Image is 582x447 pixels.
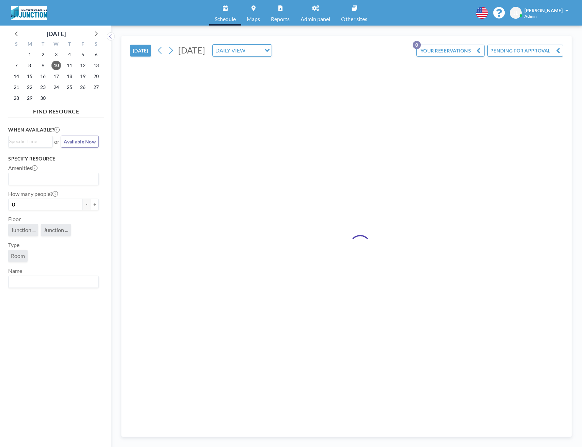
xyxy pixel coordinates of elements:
div: [DATE] [47,29,66,38]
img: organization-logo [11,6,47,20]
div: T [63,40,76,49]
span: Saturday, September 20, 2025 [91,72,101,81]
h4: FIND RESOURCE [8,105,104,115]
span: Sunday, September 14, 2025 [12,72,21,81]
label: Name [8,267,22,274]
input: Search for option [9,174,95,183]
span: Monday, September 8, 2025 [25,61,34,70]
span: Reports [271,16,290,22]
span: Monday, September 15, 2025 [25,72,34,81]
span: Wednesday, September 3, 2025 [51,50,61,59]
div: W [50,40,63,49]
span: Admin panel [301,16,330,22]
span: Junction ... [44,227,68,233]
span: Tuesday, September 2, 2025 [38,50,48,59]
span: Wednesday, September 10, 2025 [51,61,61,70]
span: Sunday, September 21, 2025 [12,82,21,92]
label: Amenities [8,165,37,171]
div: S [10,40,23,49]
button: - [82,199,91,210]
span: Saturday, September 13, 2025 [91,61,101,70]
div: F [76,40,89,49]
div: M [23,40,36,49]
span: Friday, September 5, 2025 [78,50,88,59]
span: Monday, September 22, 2025 [25,82,34,92]
span: Schedule [215,16,236,22]
input: Search for option [247,46,260,55]
span: [PERSON_NAME] [524,7,563,13]
label: Floor [8,216,21,222]
button: PENDING FOR APPROVAL [487,45,563,57]
input: Search for option [9,138,49,145]
span: Monday, September 29, 2025 [25,93,34,103]
div: S [89,40,103,49]
label: How many people? [8,190,58,197]
p: 0 [413,41,421,49]
div: T [36,40,50,49]
span: Thursday, September 11, 2025 [65,61,74,70]
span: DAILY VIEW [214,46,247,55]
span: Tuesday, September 16, 2025 [38,72,48,81]
h3: Specify resource [8,156,99,162]
span: JL [514,10,518,16]
span: Friday, September 12, 2025 [78,61,88,70]
span: Wednesday, September 24, 2025 [51,82,61,92]
button: + [91,199,99,210]
div: Search for option [9,173,98,185]
span: Admin [524,14,537,19]
span: Thursday, September 4, 2025 [65,50,74,59]
span: Friday, September 19, 2025 [78,72,88,81]
span: Friday, September 26, 2025 [78,82,88,92]
input: Search for option [9,277,95,286]
span: Other sites [341,16,367,22]
button: Available Now [61,136,99,148]
span: Tuesday, September 23, 2025 [38,82,48,92]
span: Thursday, September 18, 2025 [65,72,74,81]
span: Maps [247,16,260,22]
button: [DATE] [130,45,151,57]
span: [DATE] [178,45,205,55]
span: Tuesday, September 9, 2025 [38,61,48,70]
span: Sunday, September 7, 2025 [12,61,21,70]
button: YOUR RESERVATIONS0 [416,45,485,57]
span: Wednesday, September 17, 2025 [51,72,61,81]
span: Junction ... [11,227,35,233]
span: Thursday, September 25, 2025 [65,82,74,92]
span: Tuesday, September 30, 2025 [38,93,48,103]
div: Search for option [9,276,98,288]
div: Search for option [9,136,52,147]
div: Search for option [213,45,272,56]
span: Available Now [64,139,96,144]
label: Type [8,242,19,248]
span: Room [11,252,25,259]
span: Sunday, September 28, 2025 [12,93,21,103]
span: Monday, September 1, 2025 [25,50,34,59]
span: Saturday, September 27, 2025 [91,82,101,92]
span: or [54,138,59,145]
span: Saturday, September 6, 2025 [91,50,101,59]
